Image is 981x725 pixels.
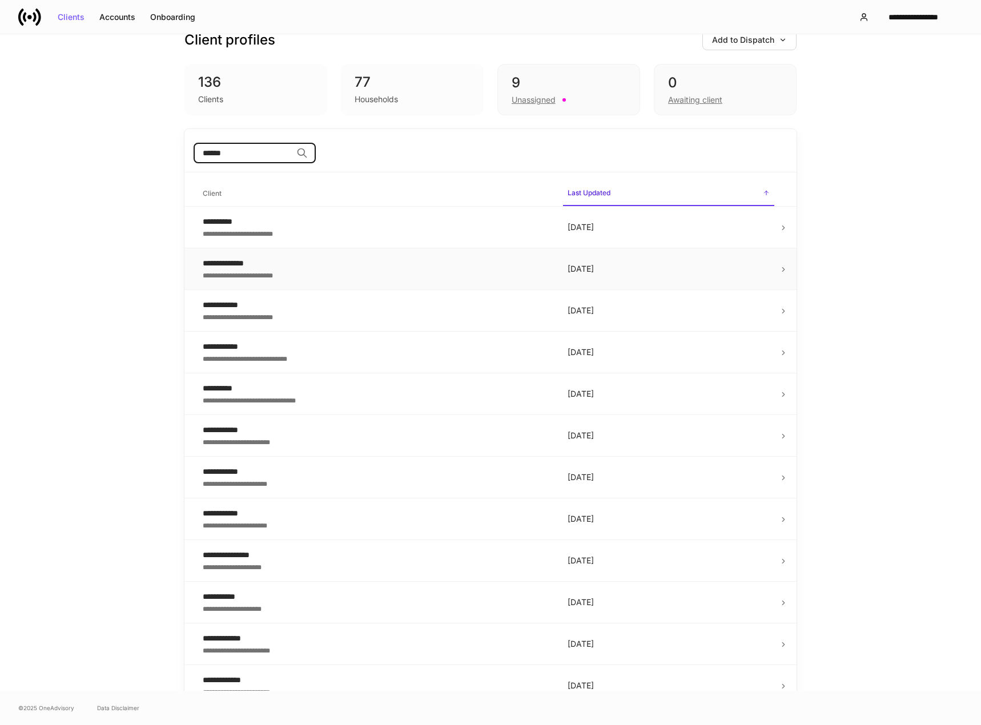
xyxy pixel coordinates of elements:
[702,30,797,50] button: Add to Dispatch
[497,64,640,115] div: 9Unassigned
[355,73,470,91] div: 77
[143,8,203,26] button: Onboarding
[92,8,143,26] button: Accounts
[568,472,770,483] p: [DATE]
[668,74,782,92] div: 0
[99,13,135,21] div: Accounts
[512,94,556,106] div: Unassigned
[198,94,223,105] div: Clients
[654,64,797,115] div: 0Awaiting client
[97,703,139,712] a: Data Disclaimer
[150,13,195,21] div: Onboarding
[568,305,770,316] p: [DATE]
[568,597,770,608] p: [DATE]
[568,555,770,566] p: [DATE]
[563,182,774,206] span: Last Updated
[568,263,770,275] p: [DATE]
[712,36,787,44] div: Add to Dispatch
[18,703,74,712] span: © 2025 OneAdvisory
[355,94,398,105] div: Households
[568,187,610,198] h6: Last Updated
[568,221,770,233] p: [DATE]
[568,638,770,650] p: [DATE]
[668,94,722,106] div: Awaiting client
[198,73,313,91] div: 136
[568,430,770,441] p: [DATE]
[184,31,275,49] h3: Client profiles
[512,74,626,92] div: 9
[50,8,92,26] button: Clients
[198,182,554,206] span: Client
[203,188,222,199] h6: Client
[568,347,770,358] p: [DATE]
[568,388,770,400] p: [DATE]
[58,13,85,21] div: Clients
[568,680,770,691] p: [DATE]
[568,513,770,525] p: [DATE]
